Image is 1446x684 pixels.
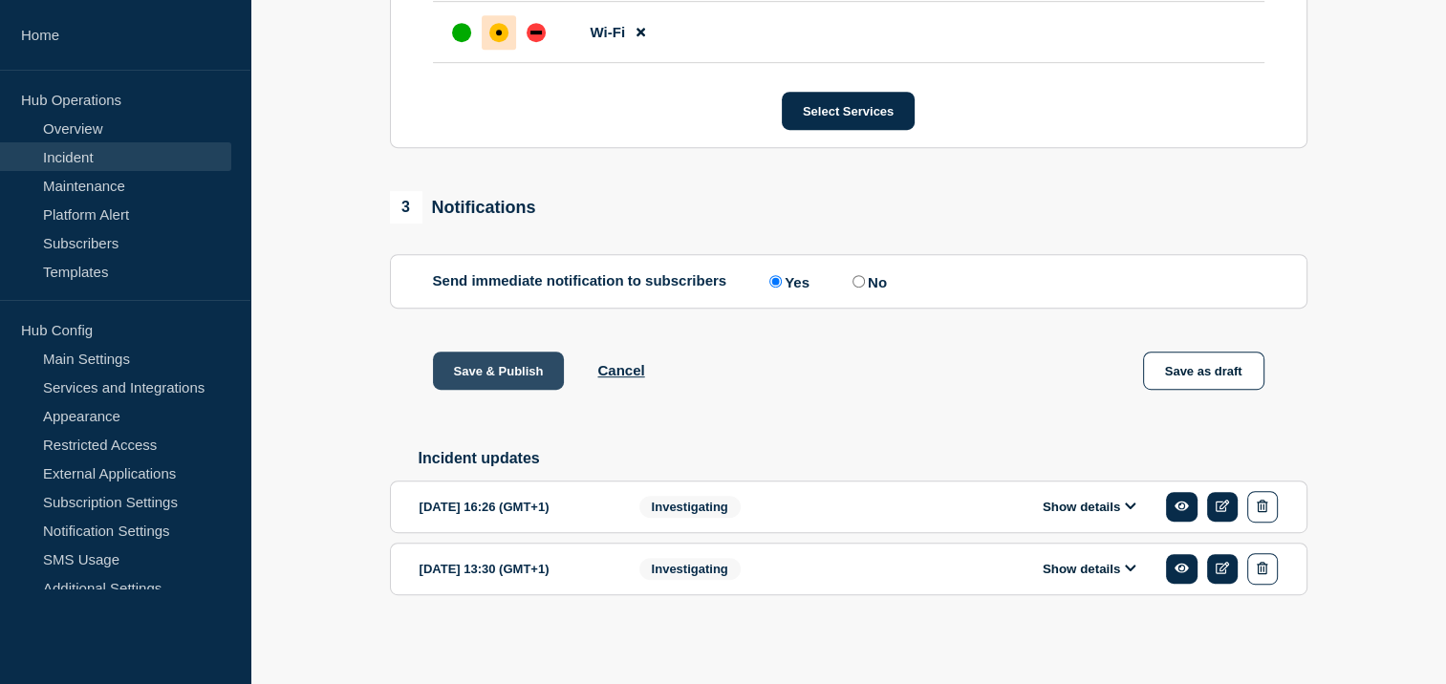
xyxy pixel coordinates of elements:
[452,23,471,42] div: up
[782,92,915,130] button: Select Services
[433,272,1264,290] div: Send immediate notification to subscribers
[639,496,741,518] span: Investigating
[848,272,887,290] label: No
[1037,499,1142,515] button: Show details
[433,352,565,390] button: Save & Publish
[591,24,626,40] span: Wi-Fi
[852,275,865,288] input: No
[765,272,809,290] label: Yes
[489,23,508,42] div: affected
[639,558,741,580] span: Investigating
[390,191,536,224] div: Notifications
[420,553,611,585] div: [DATE] 13:30 (GMT+1)
[390,191,422,224] span: 3
[769,275,782,288] input: Yes
[1037,561,1142,577] button: Show details
[419,450,1307,467] h2: Incident updates
[597,362,644,378] button: Cancel
[527,23,546,42] div: down
[420,491,611,523] div: [DATE] 16:26 (GMT+1)
[433,272,727,290] p: Send immediate notification to subscribers
[1143,352,1264,390] button: Save as draft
